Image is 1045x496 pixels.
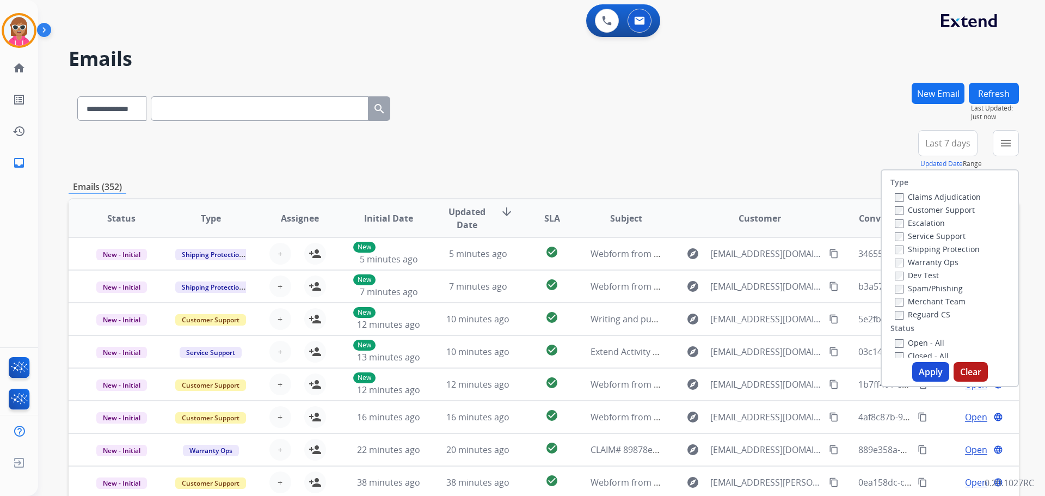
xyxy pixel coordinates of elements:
[13,156,26,169] mat-icon: inbox
[180,347,242,358] span: Service Support
[446,378,509,390] span: 12 minutes ago
[545,376,558,389] mat-icon: check_circle
[353,372,376,383] p: New
[895,193,903,202] input: Claims Adjudication
[895,257,958,267] label: Warranty Ops
[281,212,319,225] span: Assignee
[895,352,903,361] input: Closed - All
[895,259,903,267] input: Warranty Ops
[544,212,560,225] span: SLA
[895,232,903,241] input: Service Support
[96,445,147,456] span: New - Initial
[858,378,1021,390] span: 1b7ff401-e5e3-4537-82ed-fcaa5574145b
[686,443,699,456] mat-icon: explore
[278,247,282,260] span: +
[999,137,1012,150] mat-icon: menu
[545,409,558,422] mat-icon: check_circle
[96,477,147,489] span: New - Initial
[895,338,944,348] label: Open - All
[446,476,509,488] span: 38 minutes ago
[309,411,322,424] mat-icon: person_add
[890,323,914,334] label: Status
[993,412,1003,422] mat-icon: language
[545,311,558,324] mat-icon: check_circle
[971,104,1019,113] span: Last Updated:
[309,313,322,326] mat-icon: person_add
[278,476,282,489] span: +
[545,278,558,291] mat-icon: check_circle
[269,275,291,297] button: +
[925,141,970,145] span: Last 7 days
[360,253,418,265] span: 5 minutes ago
[175,379,246,391] span: Customer Support
[175,314,246,326] span: Customer Support
[357,351,420,363] span: 13 minutes ago
[993,445,1003,455] mat-icon: language
[96,412,147,424] span: New - Initial
[686,247,699,260] mat-icon: explore
[710,345,822,358] span: [EMAIL_ADDRESS][DOMAIN_NAME]
[175,249,250,260] span: Shipping Protection
[591,444,872,456] span: CLAIM# 89878eb5-eb73-4f9c-8391-3292a2 d30ab8, ORDER# 18686840
[357,476,420,488] span: 38 minutes ago
[175,281,250,293] span: Shipping Protection
[500,205,513,218] mat-icon: arrow_downward
[686,411,699,424] mat-icon: explore
[446,346,509,358] span: 10 minutes ago
[175,477,246,489] span: Customer Support
[269,341,291,363] button: +
[357,319,420,330] span: 12 minutes ago
[969,83,1019,104] button: Refresh
[545,474,558,487] mat-icon: check_circle
[309,280,322,293] mat-icon: person_add
[858,411,1023,423] span: 4af8c87b-9954-466d-91aa-3b2cbb5e9af6
[895,206,903,215] input: Customer Support
[591,346,700,358] span: Extend Activity Notification
[895,311,903,320] input: Reguard CS
[739,212,781,225] span: Customer
[858,444,1027,456] span: 889e358a-ae70-4416-b818-4ab429522791
[829,347,839,357] mat-icon: content_copy
[895,218,945,228] label: Escalation
[357,384,420,396] span: 12 minutes ago
[183,445,239,456] span: Warranty Ops
[710,378,822,391] span: [EMAIL_ADDRESS][DOMAIN_NAME]
[895,219,903,228] input: Escalation
[309,345,322,358] mat-icon: person_add
[895,192,981,202] label: Claims Adjudication
[686,476,699,489] mat-icon: explore
[686,280,699,293] mat-icon: explore
[353,242,376,253] p: New
[829,281,839,291] mat-icon: content_copy
[965,411,987,424] span: Open
[96,379,147,391] span: New - Initial
[895,285,903,293] input: Spam/Phishing
[360,286,418,298] span: 7 minutes ago
[107,212,136,225] span: Status
[446,444,509,456] span: 20 minutes ago
[858,313,1021,325] span: 5e2fb9ef-fb4a-4398-9c76-dad640520bec
[920,160,963,168] button: Updated Date
[686,378,699,391] mat-icon: explore
[278,313,282,326] span: +
[686,313,699,326] mat-icon: explore
[895,231,966,241] label: Service Support
[895,296,966,307] label: Merchant Team
[175,412,246,424] span: Customer Support
[96,314,147,326] span: New - Initial
[591,411,837,423] span: Webform from [EMAIL_ADDRESS][DOMAIN_NAME] on [DATE]
[829,412,839,422] mat-icon: content_copy
[353,274,376,285] p: New
[309,476,322,489] mat-icon: person_add
[918,477,927,487] mat-icon: content_copy
[591,248,837,260] span: Webform from [EMAIL_ADDRESS][DOMAIN_NAME] on [DATE]
[357,444,420,456] span: 22 minutes ago
[829,249,839,259] mat-icon: content_copy
[858,248,1022,260] span: 346556b4-2223-40d7-a8c8-cf0918848fd6
[829,477,839,487] mat-icon: content_copy
[710,313,822,326] span: [EMAIL_ADDRESS][DOMAIN_NAME]
[201,212,221,225] span: Type
[710,476,822,489] span: [EMAIL_ADDRESS][PERSON_NAME][DOMAIN_NAME]
[829,314,839,324] mat-icon: content_copy
[591,378,837,390] span: Webform from [EMAIL_ADDRESS][DOMAIN_NAME] on [DATE]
